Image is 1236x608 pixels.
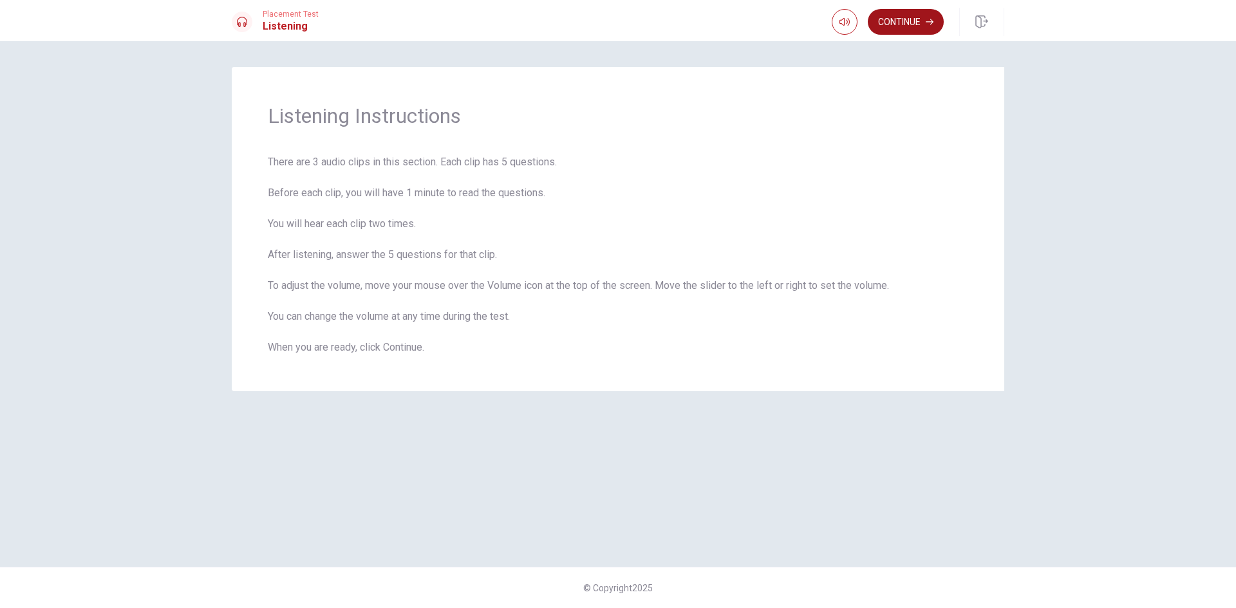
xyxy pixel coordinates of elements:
[263,10,319,19] span: Placement Test
[868,9,944,35] button: Continue
[583,583,653,593] span: © Copyright 2025
[263,19,319,34] h1: Listening
[268,154,968,355] span: There are 3 audio clips in this section. Each clip has 5 questions. Before each clip, you will ha...
[268,103,968,129] span: Listening Instructions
